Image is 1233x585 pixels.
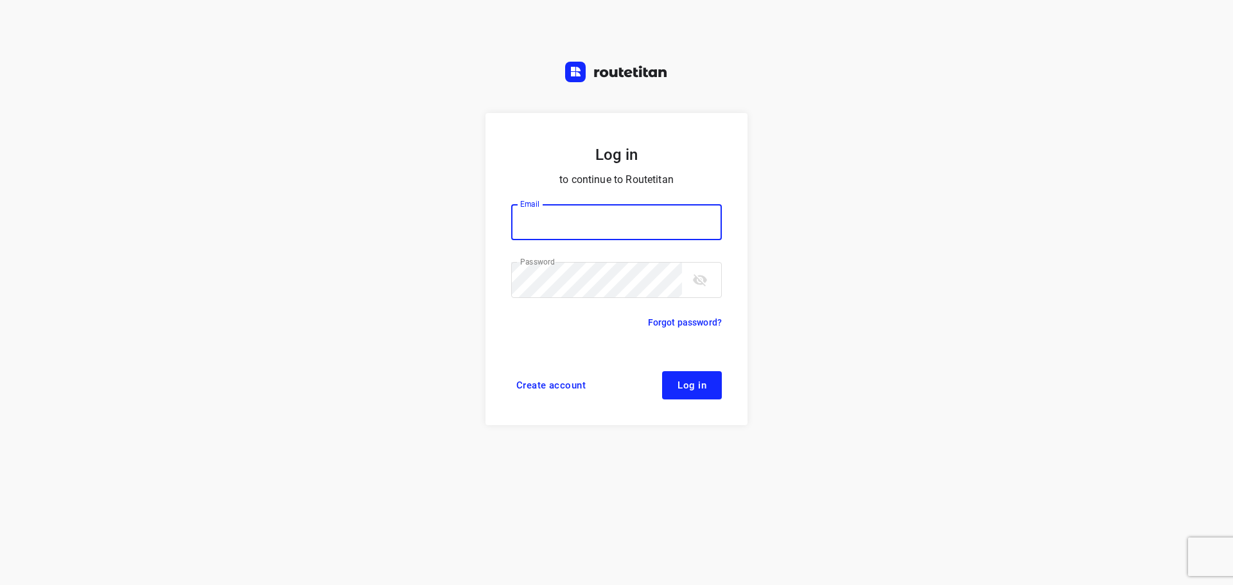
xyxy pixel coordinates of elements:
[662,371,722,399] button: Log in
[678,380,706,390] span: Log in
[565,62,668,82] img: Routetitan
[687,267,713,293] button: toggle password visibility
[511,171,722,189] p: to continue to Routetitan
[511,371,591,399] a: Create account
[516,380,586,390] span: Create account
[648,315,722,330] a: Forgot password?
[565,62,668,85] a: Routetitan
[511,144,722,166] h5: Log in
